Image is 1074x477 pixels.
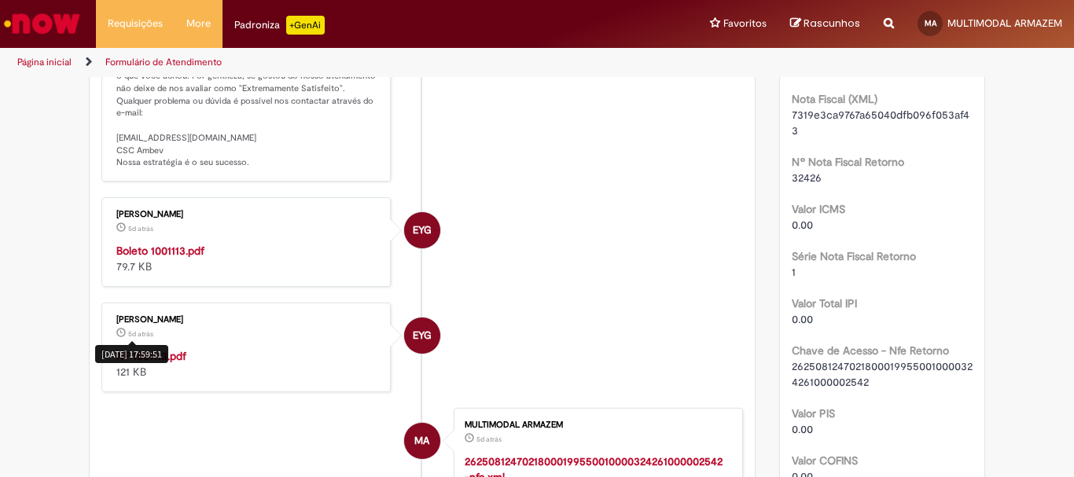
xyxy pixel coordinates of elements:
[792,359,973,389] span: 26250812470218000199550010000324261000002542
[947,17,1062,30] span: MULTIMODAL ARMAZEM
[792,296,857,310] b: Valor Total IPI
[128,224,153,233] time: 25/08/2025 17:59:51
[792,312,813,326] span: 0.00
[465,420,726,430] div: MULTIMODAL ARMAZEM
[95,345,168,363] div: [DATE] 17:59:51
[476,435,502,444] span: 5d atrás
[116,348,378,380] div: 121 KB
[108,16,163,31] span: Requisições
[234,16,325,35] div: Padroniza
[286,16,325,35] p: +GenAi
[476,435,502,444] time: 25/08/2025 15:36:07
[404,423,440,459] div: MULTIMODAL ARMAZEM
[404,317,440,354] div: Emanuelle Yansen Greggio
[12,48,704,77] ul: Trilhas de página
[17,56,72,68] a: Página inicial
[792,453,858,468] b: Valor COFINS
[186,16,211,31] span: More
[792,108,969,138] span: 7319e3ca9767a65040dfb096f053af43
[105,56,222,68] a: Formulário de Atendimento
[925,18,936,28] span: MA
[792,171,822,185] span: 32426
[792,422,813,436] span: 0.00
[116,243,378,274] div: 79.7 KB
[792,265,796,279] span: 1
[116,210,378,219] div: [PERSON_NAME]
[404,212,440,248] div: Emanuelle Yansen Greggio
[116,315,378,325] div: [PERSON_NAME]
[413,211,432,249] span: EYG
[413,317,432,354] span: EYG
[128,329,153,339] span: 5d atrás
[723,16,767,31] span: Favoritos
[792,343,949,358] b: Chave de Acesso - Nfe Retorno
[792,249,916,263] b: Série Nota Fiscal Retorno
[116,9,378,169] p: Olá Seu chamado foi encerrado. Poderia nos avaliar e deixar seus comentários? Adoraríamos ouvir o...
[792,155,904,169] b: Nº Nota Fiscal Retorno
[792,218,813,232] span: 0.00
[790,17,860,31] a: Rascunhos
[128,224,153,233] span: 5d atrás
[804,16,860,31] span: Rascunhos
[2,8,83,39] img: ServiceNow
[116,244,204,258] a: Boleto 1001113.pdf
[792,406,835,420] b: Valor PIS
[792,202,845,216] b: Valor ICMS
[792,92,877,106] b: Nota Fiscal (XML)
[414,422,429,460] span: MA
